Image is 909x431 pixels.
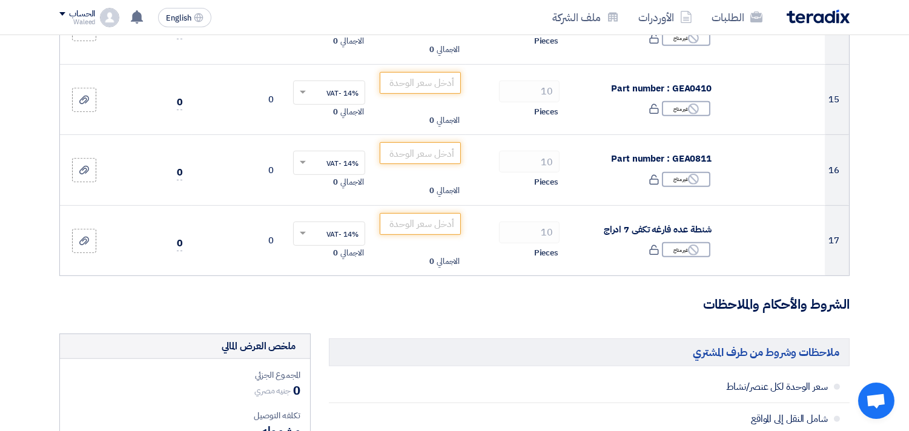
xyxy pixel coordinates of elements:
[429,381,828,393] span: سعر الوحدة لكل عنصر/نشاط
[429,413,828,425] span: شامل النقل إلى المواقع
[166,14,191,22] span: English
[437,255,460,268] span: الاجمالي
[380,213,461,235] input: أدخل سعر الوحدة
[340,35,363,47] span: الاجمالي
[429,114,434,127] span: 0
[59,19,95,25] div: Waleed
[611,152,712,165] span: Part number : GEA0811
[534,176,558,188] span: Pieces
[429,185,434,197] span: 0
[429,44,434,56] span: 0
[629,3,702,31] a: الأوردرات
[429,255,434,268] span: 0
[293,222,365,246] ng-select: VAT
[333,35,338,47] span: 0
[534,106,558,118] span: Pieces
[59,295,850,314] h3: الشروط والأحكام والملاحظات
[293,151,365,175] ng-select: VAT
[702,3,772,31] a: الطلبات
[380,142,461,164] input: أدخل سعر الوحدة
[662,31,710,46] div: غير متاح
[333,106,338,118] span: 0
[662,101,710,116] div: غير متاح
[825,64,849,135] td: 15
[192,64,283,135] td: 0
[70,369,300,381] div: المجموع الجزئي
[333,247,338,259] span: 0
[534,35,558,47] span: Pieces
[158,8,211,27] button: English
[192,205,283,275] td: 0
[499,151,560,173] input: RFQ_STEP1.ITEMS.2.AMOUNT_TITLE
[70,409,300,422] div: تكلفه التوصيل
[380,72,461,94] input: أدخل سعر الوحدة
[604,223,712,236] span: شنطة عده فارغه تكفى 7 ادراج
[222,339,296,354] div: ملخص العرض المالي
[254,384,291,397] span: جنيه مصري
[787,10,850,24] img: Teradix logo
[662,242,710,257] div: غير متاح
[437,114,460,127] span: الاجمالي
[858,383,894,419] div: Open chat
[825,205,849,275] td: 17
[611,82,712,95] span: Part number : GEA0410
[437,44,460,56] span: الاجمالي
[69,9,95,19] div: الحساب
[329,338,850,366] h5: ملاحظات وشروط من طرف المشتري
[177,165,183,180] span: 0
[177,95,183,110] span: 0
[293,381,300,400] span: 0
[340,247,363,259] span: الاجمالي
[499,222,560,243] input: RFQ_STEP1.ITEMS.2.AMOUNT_TITLE
[100,8,119,27] img: profile_test.png
[340,176,363,188] span: الاجمالي
[825,135,849,206] td: 16
[534,247,558,259] span: Pieces
[437,185,460,197] span: الاجمالي
[543,3,629,31] a: ملف الشركة
[499,81,560,102] input: RFQ_STEP1.ITEMS.2.AMOUNT_TITLE
[293,81,365,105] ng-select: VAT
[192,135,283,206] td: 0
[340,106,363,118] span: الاجمالي
[662,172,710,187] div: غير متاح
[177,236,183,251] span: 0
[333,176,338,188] span: 0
